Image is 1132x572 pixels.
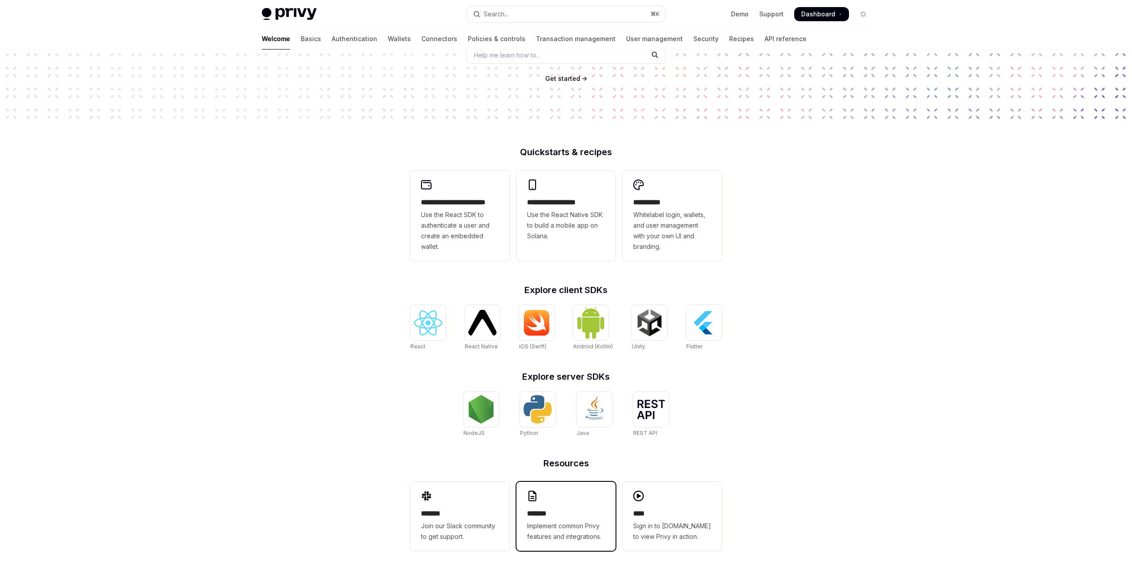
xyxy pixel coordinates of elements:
[632,305,667,351] a: UnityUnity
[856,7,870,21] button: Toggle dark mode
[465,343,498,350] span: React Native
[577,392,612,438] a: JavaJava
[527,210,605,241] span: Use the React Native SDK to build a mobile app on Solana.
[580,395,608,423] img: Java
[519,305,555,351] a: iOS (Swift)iOS (Swift)
[421,521,499,542] span: Join our Slack community to get support.
[693,28,719,50] a: Security
[410,305,446,351] a: ReactReact
[516,482,616,551] a: **** **Implement common Privy features and integrations.
[759,10,784,19] a: Support
[410,148,722,156] h2: Quickstarts & recipes
[467,6,665,22] button: Open search
[410,482,509,551] a: **** **Join our Slack community to get support.
[633,210,711,252] span: Whitelabel login, wallets, and user management with your own UI and branding.
[520,430,538,436] span: Python
[410,286,722,294] h2: Explore client SDKs
[573,305,613,351] a: Android (Kotlin)Android (Kotlin)
[410,343,425,350] span: React
[527,521,605,542] span: Implement common Privy features and integrations.
[301,28,321,50] a: Basics
[520,392,555,438] a: PythonPython
[801,10,835,19] span: Dashboard
[262,28,290,50] a: Welcome
[633,392,669,438] a: REST APIREST API
[545,75,580,82] span: Get started
[632,343,645,350] span: Unity
[262,8,317,20] img: light logo
[623,171,722,261] a: **** *****Whitelabel login, wallets, and user management with your own UI and branding.
[731,10,749,19] a: Demo
[474,50,541,60] span: Help me learn how to…
[626,28,683,50] a: User management
[467,395,495,423] img: NodeJS
[410,459,722,468] h2: Resources
[690,309,718,337] img: Flutter
[421,28,457,50] a: Connectors
[523,309,551,336] img: iOS (Swift)
[765,28,807,50] a: API reference
[332,28,377,50] a: Authentication
[463,430,485,436] span: NodeJS
[468,28,525,50] a: Policies & controls
[633,430,657,436] span: REST API
[465,305,500,351] a: React NativeReact Native
[536,28,616,50] a: Transaction management
[516,171,616,261] a: **** **** **** ***Use the React Native SDK to build a mobile app on Solana.
[635,309,664,337] img: Unity
[794,7,849,21] a: Dashboard
[388,28,411,50] a: Wallets
[468,310,497,335] img: React Native
[650,11,660,18] span: ⌘ K
[686,343,703,350] span: Flutter
[484,9,509,19] div: Search...
[577,430,589,436] span: Java
[573,343,613,350] span: Android (Kotlin)
[463,392,499,438] a: NodeJSNodeJS
[729,28,754,50] a: Recipes
[519,343,547,350] span: iOS (Swift)
[637,400,665,419] img: REST API
[421,210,499,252] span: Use the React SDK to authenticate a user and create an embedded wallet.
[410,372,722,381] h2: Explore server SDKs
[524,395,552,423] img: Python
[414,310,442,336] img: React
[686,305,722,351] a: FlutterFlutter
[577,306,605,339] img: Android (Kotlin)
[633,521,711,542] span: Sign in to [DOMAIN_NAME] to view Privy in action.
[623,482,722,551] a: ****Sign in to [DOMAIN_NAME] to view Privy in action.
[545,74,580,83] a: Get started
